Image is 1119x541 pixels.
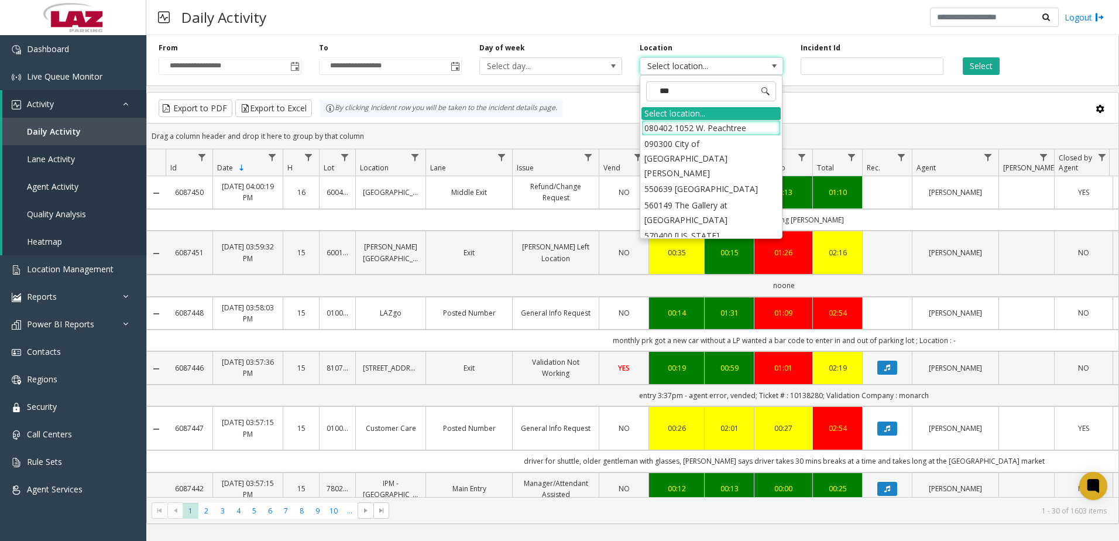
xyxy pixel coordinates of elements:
[712,247,747,258] a: 00:15
[656,307,697,319] a: 00:14
[173,187,205,198] a: 6087450
[360,163,389,173] span: Location
[319,43,328,53] label: To
[363,187,418,198] a: [GEOGRAPHIC_DATA]
[327,247,348,258] a: 600128
[363,423,418,434] a: Customer Care
[301,149,317,165] a: H Filter Menu
[27,374,57,385] span: Regions
[581,149,596,165] a: Issue Filter Menu
[641,181,781,197] li: 550639 [GEOGRAPHIC_DATA]
[479,43,525,53] label: Day of week
[12,320,21,330] img: 'icon'
[820,423,855,434] a: 02:54
[12,458,21,467] img: 'icon'
[12,375,21,385] img: 'icon'
[867,163,880,173] span: Rec.
[147,149,1118,497] div: Data table
[494,149,510,165] a: Lane Filter Menu
[246,503,262,519] span: Page 5
[237,163,246,173] span: Sortable
[1078,363,1089,373] span: NO
[641,107,781,120] div: Select location...
[12,45,21,54] img: 'icon'
[517,163,534,173] span: Issue
[1059,153,1092,173] span: Closed by Agent
[12,73,21,82] img: 'icon'
[656,483,697,494] a: 00:12
[761,362,805,374] a: 01:01
[640,43,672,53] label: Location
[27,181,78,192] span: Agent Activity
[820,187,855,198] a: 01:10
[761,247,805,258] a: 01:26
[290,423,312,434] a: 15
[27,126,81,137] span: Daily Activity
[1078,423,1089,433] span: YES
[761,187,805,198] div: 00:13
[265,149,280,165] a: Date Filter Menu
[433,423,505,434] a: Posted Number
[641,228,781,258] li: 570400 [US_STATE][GEOGRAPHIC_DATA]
[520,241,592,263] a: [PERSON_NAME] Left Location
[606,483,641,494] a: NO
[27,263,114,275] span: Location Management
[641,136,781,182] li: 090300 City of [GEOGRAPHIC_DATA][PERSON_NAME]
[433,187,505,198] a: Middle Exit
[12,403,21,412] img: 'icon'
[761,483,805,494] a: 00:00
[147,189,166,198] a: Collapse Details
[363,478,418,500] a: IPM - [GEOGRAPHIC_DATA]
[1062,362,1106,374] a: NO
[290,187,312,198] a: 16
[290,483,312,494] a: 15
[894,149,909,165] a: Rec. Filter Menu
[27,429,72,440] span: Call Centers
[606,362,641,374] a: YES
[919,362,991,374] a: [PERSON_NAME]
[520,423,592,434] a: General Info Request
[520,307,592,319] a: General Info Request
[294,503,310,519] span: Page 8
[433,307,505,319] a: Posted Number
[2,173,146,200] a: Agent Activity
[656,423,697,434] div: 00:26
[147,424,166,434] a: Collapse Details
[147,364,166,374] a: Collapse Details
[2,228,146,255] a: Heatmap
[396,506,1107,516] kendo-pager-info: 1 - 30 of 1603 items
[1078,308,1089,318] span: NO
[290,362,312,374] a: 15
[147,126,1118,146] div: Drag a column header and drop it here to group by that column
[820,483,855,494] a: 00:25
[262,503,278,519] span: Page 6
[290,307,312,319] a: 15
[27,153,75,165] span: Lane Activity
[712,307,747,319] a: 01:31
[761,423,805,434] a: 00:27
[377,506,386,515] span: Go to the last page
[27,401,57,412] span: Security
[712,483,747,494] div: 00:13
[801,43,840,53] label: Incident Id
[820,362,855,374] div: 02:19
[12,485,21,495] img: 'icon'
[342,503,358,519] span: Page 11
[520,181,592,203] a: Refund/Change Request
[363,241,418,263] a: [PERSON_NAME][GEOGRAPHIC_DATA]
[327,307,348,319] a: 010052
[794,149,810,165] a: Wrapup Filter Menu
[1062,247,1106,258] a: NO
[1003,163,1056,173] span: [PERSON_NAME]
[820,307,855,319] div: 02:54
[2,145,146,173] a: Lane Activity
[158,3,170,32] img: pageIcon
[1094,149,1110,165] a: Closed by Agent Filter Menu
[641,197,781,228] li: 560149 The Gallery at [GEOGRAPHIC_DATA]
